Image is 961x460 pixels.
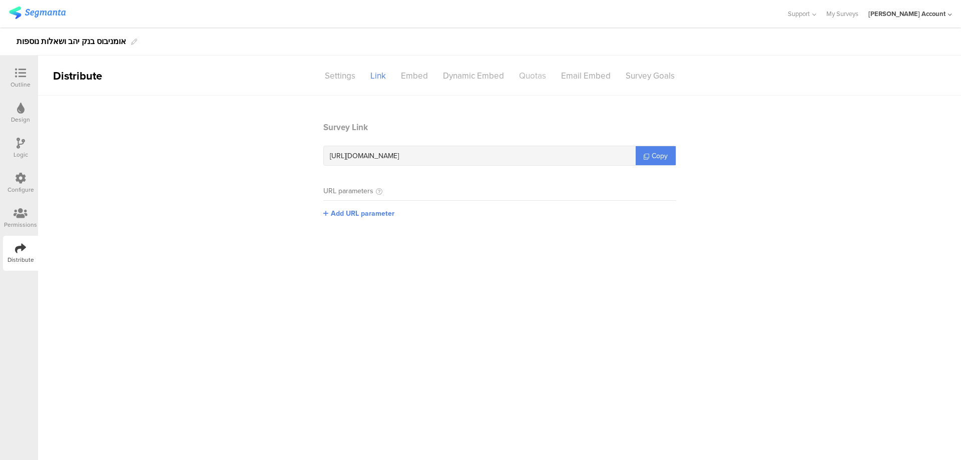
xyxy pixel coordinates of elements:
div: אומניבוס בנק יהב ושאלות נוספות [17,34,126,50]
div: Distribute [38,68,153,84]
button: Add URL parameter [323,208,394,219]
div: Permissions [4,220,37,229]
div: Settings [317,67,363,85]
span: Copy [652,151,668,161]
img: segmanta logo [9,7,66,19]
div: Email Embed [554,67,618,85]
div: Quotas [512,67,554,85]
span: Add URL parameter [331,208,394,219]
span: [URL][DOMAIN_NAME] [330,151,399,161]
div: [PERSON_NAME] Account [868,9,945,19]
div: Embed [393,67,435,85]
div: Link [363,67,393,85]
div: Logic [14,150,28,159]
span: Support [788,9,810,19]
div: Design [11,115,30,124]
header: Survey Link [323,121,676,134]
div: Distribute [8,255,34,264]
div: Outline [11,80,31,89]
div: Survey Goals [618,67,682,85]
div: URL parameters [323,186,373,196]
div: Dynamic Embed [435,67,512,85]
div: Configure [8,185,34,194]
